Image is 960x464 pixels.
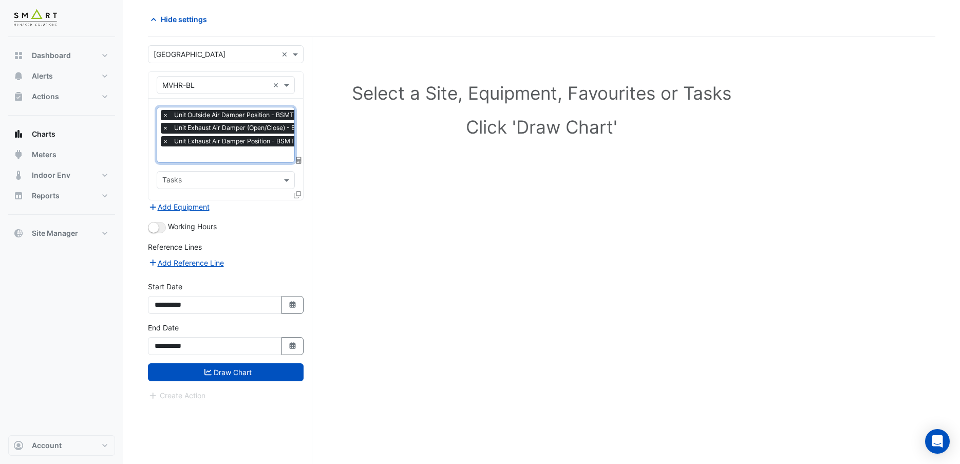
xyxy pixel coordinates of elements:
app-icon: Site Manager [13,228,24,238]
h1: Click 'Draw Chart' [171,116,913,138]
span: Hide settings [161,14,207,25]
app-icon: Reports [13,191,24,201]
button: Add Equipment [148,201,210,213]
span: Actions [32,91,59,102]
span: Clone Favourites and Tasks from this Equipment to other Equipment [294,190,301,199]
button: Hide settings [148,10,214,28]
span: Indoor Env [32,170,70,180]
button: Indoor Env [8,165,115,185]
app-icon: Charts [13,129,24,139]
span: Alerts [32,71,53,81]
fa-icon: Select Date [288,301,297,309]
div: Open Intercom Messenger [925,429,950,454]
button: Charts [8,124,115,144]
span: Dashboard [32,50,71,61]
span: Unit Exhaust Air Damper Position - BSMT, AHU-Plantroom [172,136,347,146]
label: End Date [148,322,179,333]
button: Alerts [8,66,115,86]
button: Site Manager [8,223,115,244]
label: Start Date [148,281,182,292]
app-icon: Meters [13,150,24,160]
app-icon: Dashboard [13,50,24,61]
button: Reports [8,185,115,206]
app-icon: Actions [13,91,24,102]
button: Dashboard [8,45,115,66]
span: Working Hours [168,222,217,231]
h1: Select a Site, Equipment, Favourites or Tasks [171,82,913,104]
button: Draw Chart [148,363,304,381]
span: Clear [281,49,290,60]
span: Clear [273,80,281,90]
span: Choose Function [294,156,304,164]
img: Company Logo [12,8,59,29]
span: Reports [32,191,60,201]
button: Account [8,435,115,456]
button: Actions [8,86,115,107]
span: Meters [32,150,57,160]
span: × [161,110,170,120]
fa-icon: Select Date [288,342,297,350]
label: Reference Lines [148,242,202,252]
button: Add Reference Line [148,257,224,269]
span: × [161,123,170,133]
app-icon: Alerts [13,71,24,81]
app-escalated-ticket-create-button: Please draw the charts first [148,391,206,399]
span: Charts [32,129,55,139]
app-icon: Indoor Env [13,170,24,180]
span: Site Manager [32,228,78,238]
button: Meters [8,144,115,165]
span: Unit Exhaust Air Damper (Open/Close) - BSMT, AHU-Plantroom [172,123,362,133]
div: Tasks [161,174,182,188]
span: Unit Outside Air Damper Position - BSMT, AHU-Plantroom [172,110,346,120]
span: × [161,136,170,146]
span: Account [32,440,62,451]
